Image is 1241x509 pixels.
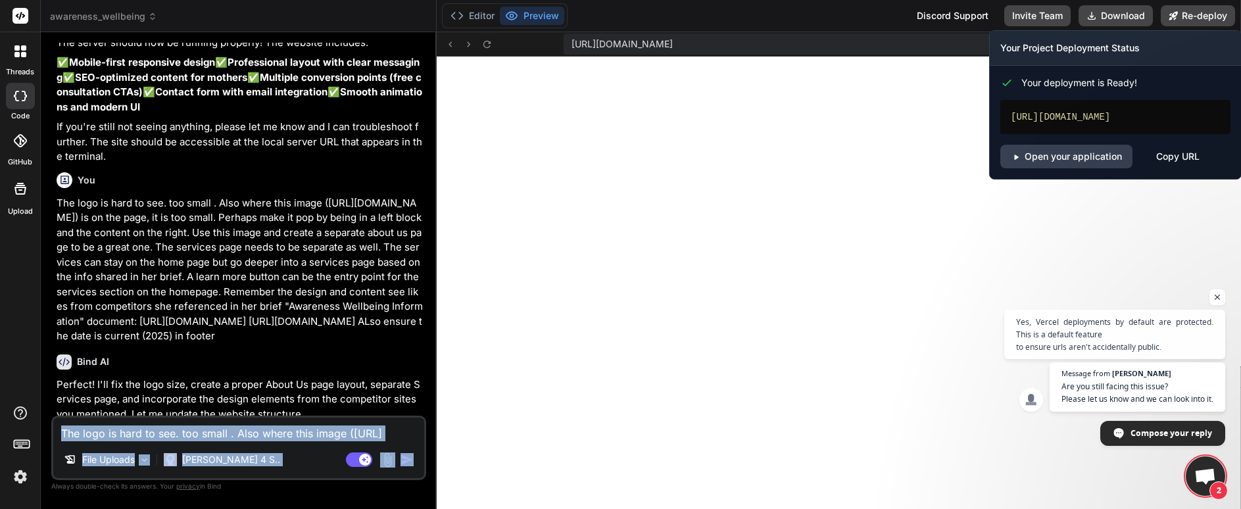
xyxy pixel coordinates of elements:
div: Open chat [1186,456,1225,496]
strong: Mobile-first responsive design [69,56,215,68]
p: If you're still not seeing anything, please let me know and I can troubleshoot further. The site ... [57,120,424,164]
span: Compose your reply [1131,422,1212,445]
img: Claude 4 Sonnet [164,453,177,466]
span: [PERSON_NAME] [1112,370,1171,377]
img: settings [9,466,32,488]
button: Editor [445,7,500,25]
div: Copy URL [1156,145,1200,168]
a: Open your application [1000,145,1132,168]
strong: Smooth animations and modern UI [57,85,422,113]
span: awareness_wellbeing [50,10,157,23]
button: Invite Team [1004,5,1071,26]
p: [PERSON_NAME] 4 S.. [182,453,280,466]
strong: Contact form with email integration [155,85,328,98]
div: Discord Support [909,5,996,26]
span: 2 [1209,481,1228,500]
p: The server should now be running properly! The website includes: [57,36,424,51]
p: The logo is hard to see. too small . Also where this image ([URL][DOMAIN_NAME]) is on the page, i... [57,196,424,344]
img: icon [401,453,414,466]
strong: Professional layout with clear messaging [57,56,420,84]
p: File Uploads [82,453,135,466]
div: [URL][DOMAIN_NAME] [1000,100,1230,134]
h3: Your Project Deployment Status [1000,41,1230,55]
img: Pick Models [139,454,150,466]
h6: Bind AI [77,355,109,368]
label: threads [6,66,34,78]
p: ✅ ✅ ✅ ✅ ✅ ✅ [57,55,424,114]
iframe: Preview [437,57,1241,509]
button: Re-deploy [1161,5,1235,26]
p: Perfect! I'll fix the logo size, create a proper About Us page layout, separate Services page, an... [57,377,424,422]
span: privacy [176,482,200,490]
label: code [11,110,30,122]
span: Message from [1061,370,1110,377]
button: Download [1079,5,1153,26]
p: Always double-check its answers. Your in Bind [51,480,426,493]
button: Preview [500,7,564,25]
h6: You [78,174,95,187]
span: Your deployment is Ready! [1021,76,1137,89]
span: Are you still facing this issue? Please let us know and we can look into it. [1061,380,1213,405]
span: [URL][DOMAIN_NAME] [572,37,673,51]
label: Upload [8,206,33,217]
strong: SEO-optimized content for mothers [75,71,247,84]
img: attachment [380,452,395,468]
label: GitHub [8,157,32,168]
span: Yes, Vercel deployments by default are protected. This is a default feature to ensure urls aren't... [1016,316,1213,353]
